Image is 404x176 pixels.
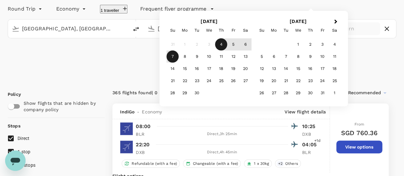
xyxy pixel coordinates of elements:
span: Direct [18,136,30,141]
div: Direct , 3h 25min [156,131,288,137]
div: Choose Thursday, October 2nd, 2025 [304,38,316,50]
div: Choose Friday, September 5th, 2025 [227,38,240,50]
div: Choose Monday, October 6th, 2025 [268,50,280,63]
div: Thursday [304,24,316,36]
p: View flight details [285,109,326,115]
p: 04:05 [302,141,318,149]
div: Direct , 4h 45min [156,149,288,156]
div: Choose Saturday, September 6th, 2025 [240,38,252,50]
span: Economy [142,109,162,115]
div: Tuesday [191,24,203,36]
div: Choose Tuesday, September 9th, 2025 [191,50,203,63]
img: 6E [120,122,133,135]
div: Choose Friday, October 17th, 2025 [316,63,329,75]
div: Choose Sunday, September 7th, 2025 [167,50,179,63]
div: Choose Friday, September 26th, 2025 [227,75,240,87]
span: IndiGo [120,109,134,115]
div: Choose Sunday, September 28th, 2025 [167,87,179,99]
div: Choose Friday, October 31st, 2025 [316,87,329,99]
button: 1 traveller [100,5,128,13]
div: Changeable (with a fee) [183,159,241,168]
div: Choose Tuesday, September 30th, 2025 [191,87,203,99]
div: Choose Saturday, September 20th, 2025 [240,63,252,75]
div: Choose Thursday, October 16th, 2025 [304,63,316,75]
div: Month September, 2025 [167,38,252,99]
div: Refundable (with a fee) [122,159,179,168]
div: Monday [179,24,191,36]
div: Choose Saturday, November 1st, 2025 [329,87,341,99]
div: Friday [227,24,240,36]
div: Sunday [256,24,268,36]
div: Month October, 2025 [256,38,341,99]
div: Saturday [240,24,252,36]
div: Choose Monday, September 22nd, 2025 [179,75,191,87]
div: Friday [316,24,329,36]
div: Choose Tuesday, September 16th, 2025 [191,63,203,75]
h2: [DATE] [254,19,343,24]
div: Choose Wednesday, September 24th, 2025 [203,75,215,87]
p: Policy [8,91,13,97]
h2: [DATE] [164,19,254,24]
div: Choose Thursday, September 18th, 2025 [215,63,227,75]
div: Choose Monday, September 29th, 2025 [179,87,191,99]
img: 6E [120,141,133,153]
p: 08:00 [136,123,150,130]
button: Next Month [331,17,341,27]
p: DXB [136,149,152,156]
button: delete [128,21,144,37]
div: Choose Saturday, October 25th, 2025 [329,75,341,87]
div: Choose Thursday, September 4th, 2025 [215,38,227,50]
span: Refundable (with a fee) [129,161,179,166]
div: Thursday [215,24,227,36]
div: 1 x 30kg [244,159,272,168]
div: Choose Wednesday, October 1st, 2025 [292,38,304,50]
div: Choose Saturday, October 4th, 2025 [329,38,341,50]
span: - [134,109,142,115]
div: Choose Tuesday, October 14th, 2025 [280,63,292,75]
div: Choose Friday, October 24th, 2025 [316,75,329,87]
div: Choose Thursday, October 30th, 2025 [304,87,316,99]
p: DXB [302,131,318,137]
div: Choose Friday, October 3rd, 2025 [316,38,329,50]
div: Saturday [329,24,341,36]
div: Choose Sunday, October 19th, 2025 [256,75,268,87]
div: 365 flights found | 0 hidden by policy [112,89,250,96]
div: Choose Monday, October 27th, 2025 [268,87,280,99]
div: Choose Wednesday, October 8th, 2025 [292,50,304,63]
div: Choose Monday, September 15th, 2025 [179,63,191,75]
span: From [354,122,364,126]
div: Choose Friday, September 12th, 2025 [227,50,240,63]
button: Open [124,28,125,29]
div: Choose Thursday, September 11th, 2025 [215,50,227,63]
div: Sunday [167,24,179,36]
div: Choose Wednesday, September 17th, 2025 [203,63,215,75]
div: Not available Sunday, August 31st, 2025 [167,38,179,50]
button: Frequent flyer programme [140,5,214,13]
div: Tuesday [280,24,292,36]
div: Choose Saturday, October 11th, 2025 [329,50,341,63]
div: Choose Saturday, October 18th, 2025 [329,63,341,75]
span: Changeable (with a fee) [190,161,240,166]
p: BLR [302,149,318,156]
span: + 2 [277,161,284,166]
span: 2+ stops [18,163,35,168]
div: +2Others [275,159,301,168]
div: Choose Wednesday, October 15th, 2025 [292,63,304,75]
div: Choose Saturday, September 27th, 2025 [240,75,252,87]
div: Not available Tuesday, September 2nd, 2025 [191,38,203,50]
input: Going to [158,24,251,34]
div: Wednesday [292,24,304,36]
span: 1 x 30kg [251,161,271,166]
p: 22:20 [136,141,149,149]
iframe: Button to launch messaging window [5,150,26,171]
div: Choose Friday, October 10th, 2025 [316,50,329,63]
div: Choose Sunday, September 21st, 2025 [167,75,179,87]
div: Choose Monday, October 20th, 2025 [268,75,280,87]
p: Frequent flyer programme [140,5,206,13]
div: Round Trip [8,4,43,14]
div: Choose Tuesday, October 28th, 2025 [280,87,292,99]
div: Choose Friday, September 19th, 2025 [227,63,240,75]
div: Choose Thursday, September 25th, 2025 [215,75,227,87]
div: Choose Sunday, October 12th, 2025 [256,63,268,75]
span: +1d [314,138,321,144]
